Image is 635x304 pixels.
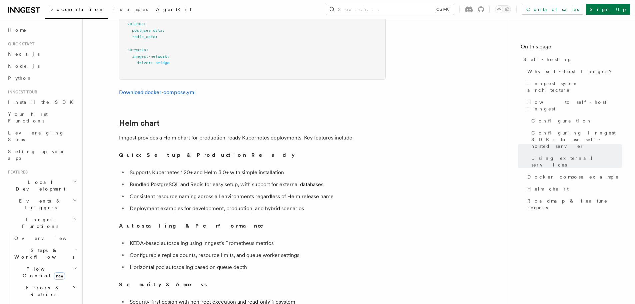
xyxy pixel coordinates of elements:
[435,6,450,13] kbd: Ctrl+K
[155,34,158,39] span: :
[45,2,108,19] a: Documentation
[152,2,195,18] a: AgentKit
[108,2,152,18] a: Examples
[586,4,630,15] a: Sign Up
[156,7,191,12] span: AgentKit
[8,63,40,69] span: Node.js
[531,129,622,149] span: Configuring Inngest SDKs to use self-hosted server
[529,152,622,171] a: Using external services
[144,21,146,26] span: :
[525,171,622,183] a: Docker compose example
[128,204,386,213] li: Deployment examples for development, production, and hybrid scenarios
[127,21,144,26] span: volumes
[531,155,622,168] span: Using external services
[128,168,386,177] li: Supports Kubernetes 1.20+ and Helm 3.0+ with simple installation
[162,28,165,33] span: :
[5,127,78,145] a: Leveraging Steps
[5,108,78,127] a: Your first Functions
[132,54,167,59] span: inngest-network
[8,27,27,33] span: Home
[527,186,569,192] span: Helm chart
[525,65,622,77] a: Why self-host Inngest?
[527,68,616,75] span: Why self-host Inngest?
[525,96,622,115] a: How to self-host Inngest
[119,223,273,229] strong: Autoscaling & Performance
[12,282,78,300] button: Errors & Retries
[326,4,454,15] button: Search...Ctrl+K
[132,34,155,39] span: redis_data
[527,174,619,180] span: Docker compose example
[527,99,622,112] span: How to self-host Inngest
[128,192,386,201] li: Consistent resource naming across all environments regardless of Helm release name
[137,60,151,65] span: driver
[8,111,48,123] span: Your first Functions
[119,152,295,158] strong: Quick Setup & Production Ready
[5,176,78,195] button: Local Development
[521,53,622,65] a: Self-hosting
[5,72,78,84] a: Python
[119,89,196,95] a: Download docker-compose.yml
[151,60,153,65] span: :
[12,232,78,244] a: Overview
[5,214,78,232] button: Inngest Functions
[5,198,73,211] span: Events & Triggers
[119,118,160,128] a: Helm chart
[49,7,104,12] span: Documentation
[525,183,622,195] a: Helm chart
[522,4,583,15] a: Contact sales
[5,195,78,214] button: Events & Triggers
[527,198,622,211] span: Roadmap & feature requests
[14,236,83,241] span: Overview
[8,75,32,81] span: Python
[495,5,511,13] button: Toggle dark mode
[167,54,169,59] span: :
[8,149,65,161] span: Setting up your app
[5,96,78,108] a: Install the SDK
[5,145,78,164] a: Setting up your app
[523,56,572,63] span: Self-hosting
[112,7,148,12] span: Examples
[5,216,72,230] span: Inngest Functions
[5,60,78,72] a: Node.js
[525,77,622,96] a: Inngest system architecture
[119,133,386,142] p: Inngest provides a Helm chart for production-ready Kubernetes deployments. Key features include:
[521,43,622,53] h4: On this page
[12,284,72,298] span: Errors & Retries
[529,115,622,127] a: Configuration
[5,48,78,60] a: Next.js
[12,263,78,282] button: Flow Controlnew
[5,24,78,36] a: Home
[132,28,162,33] span: postgres_data
[8,99,77,105] span: Install the SDK
[54,272,65,280] span: new
[128,251,386,260] li: Configurable replica counts, resource limits, and queue worker settings
[119,281,208,288] strong: Security & Access
[8,51,40,57] span: Next.js
[128,239,386,248] li: KEDA-based autoscaling using Inngest's Prometheus metrics
[5,89,37,95] span: Inngest tour
[525,195,622,214] a: Roadmap & feature requests
[529,127,622,152] a: Configuring Inngest SDKs to use self-hosted server
[12,244,78,263] button: Steps & Workflows
[12,247,74,260] span: Steps & Workflows
[127,47,146,52] span: networks
[5,170,28,175] span: Features
[5,179,73,192] span: Local Development
[155,60,169,65] span: bridge
[128,180,386,189] li: Bundled PostgreSQL and Redis for easy setup, with support for external databases
[8,130,64,142] span: Leveraging Steps
[146,47,148,52] span: :
[128,263,386,272] li: Horizontal pod autoscaling based on queue depth
[5,41,34,47] span: Quick start
[12,266,73,279] span: Flow Control
[531,117,592,124] span: Configuration
[527,80,622,93] span: Inngest system architecture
